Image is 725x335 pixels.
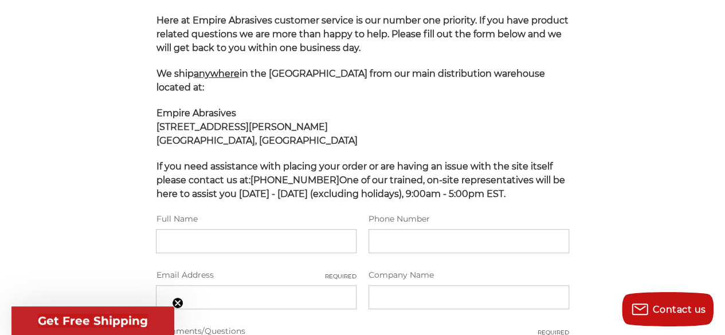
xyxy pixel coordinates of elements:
[156,68,544,93] span: We ship in the [GEOGRAPHIC_DATA] from our main distribution warehouse located at:
[653,304,706,315] span: Contact us
[250,175,339,186] strong: [PHONE_NUMBER]
[156,161,565,199] span: If you need assistance with placing your order or are having an issue with the site itself please...
[622,292,714,326] button: Contact us
[156,269,356,281] label: Email Address
[156,121,357,146] strong: [STREET_ADDRESS][PERSON_NAME] [GEOGRAPHIC_DATA], [GEOGRAPHIC_DATA]
[172,297,183,309] button: Close teaser
[38,314,148,328] span: Get Free Shipping
[325,272,356,281] small: Required
[11,306,174,335] div: Get Free ShippingClose teaser
[193,68,239,79] span: anywhere
[156,15,568,53] span: Here at Empire Abrasives customer service is our number one priority. If you have product related...
[369,213,569,225] label: Phone Number
[156,213,356,225] label: Full Name
[156,108,236,119] span: Empire Abrasives
[369,269,569,281] label: Company Name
